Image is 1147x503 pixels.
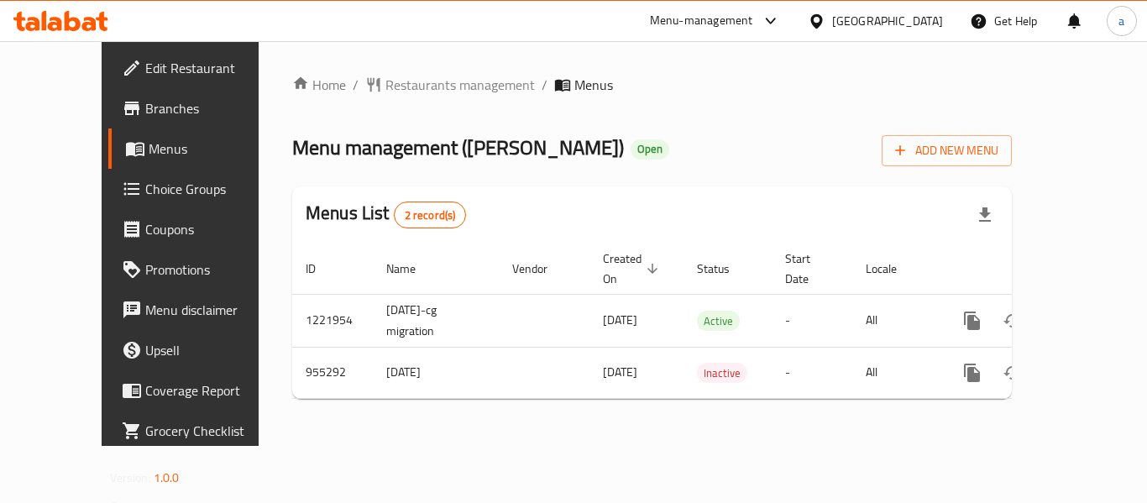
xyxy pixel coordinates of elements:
[772,347,852,398] td: -
[697,363,747,383] div: Inactive
[365,75,535,95] a: Restaurants management
[386,259,437,279] span: Name
[512,259,569,279] span: Vendor
[145,259,280,280] span: Promotions
[145,98,280,118] span: Branches
[292,75,346,95] a: Home
[1118,12,1124,30] span: a
[292,294,373,347] td: 1221954
[939,244,1127,295] th: Actions
[149,139,280,159] span: Menus
[108,209,293,249] a: Coupons
[108,290,293,330] a: Menu disclaimer
[965,195,1005,235] div: Export file
[697,312,740,331] span: Active
[952,301,992,341] button: more
[108,88,293,128] a: Branches
[772,294,852,347] td: -
[145,421,280,441] span: Grocery Checklist
[832,12,943,30] div: [GEOGRAPHIC_DATA]
[603,361,637,383] span: [DATE]
[992,301,1033,341] button: Change Status
[895,140,998,161] span: Add New Menu
[385,75,535,95] span: Restaurants management
[866,259,919,279] span: Locale
[952,353,992,393] button: more
[108,48,293,88] a: Edit Restaurant
[574,75,613,95] span: Menus
[697,259,752,279] span: Status
[353,75,359,95] li: /
[603,309,637,331] span: [DATE]
[145,179,280,199] span: Choice Groups
[108,370,293,411] a: Coverage Report
[373,294,499,347] td: [DATE]-cg migration
[108,169,293,209] a: Choice Groups
[852,347,939,398] td: All
[108,411,293,451] a: Grocery Checklist
[306,201,466,228] h2: Menus List
[306,259,338,279] span: ID
[292,75,1012,95] nav: breadcrumb
[631,139,669,160] div: Open
[394,202,467,228] div: Total records count
[852,294,939,347] td: All
[603,249,663,289] span: Created On
[110,467,151,489] span: Version:
[145,380,280,401] span: Coverage Report
[650,11,753,31] div: Menu-management
[145,300,280,320] span: Menu disclaimer
[992,353,1033,393] button: Change Status
[373,347,499,398] td: [DATE]
[631,142,669,156] span: Open
[292,128,624,166] span: Menu management ( [PERSON_NAME] )
[145,58,280,78] span: Edit Restaurant
[292,347,373,398] td: 955292
[108,128,293,169] a: Menus
[108,330,293,370] a: Upsell
[154,467,180,489] span: 1.0.0
[785,249,832,289] span: Start Date
[145,219,280,239] span: Coupons
[292,244,1127,399] table: enhanced table
[145,340,280,360] span: Upsell
[395,207,466,223] span: 2 record(s)
[542,75,547,95] li: /
[108,249,293,290] a: Promotions
[882,135,1012,166] button: Add New Menu
[697,364,747,383] span: Inactive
